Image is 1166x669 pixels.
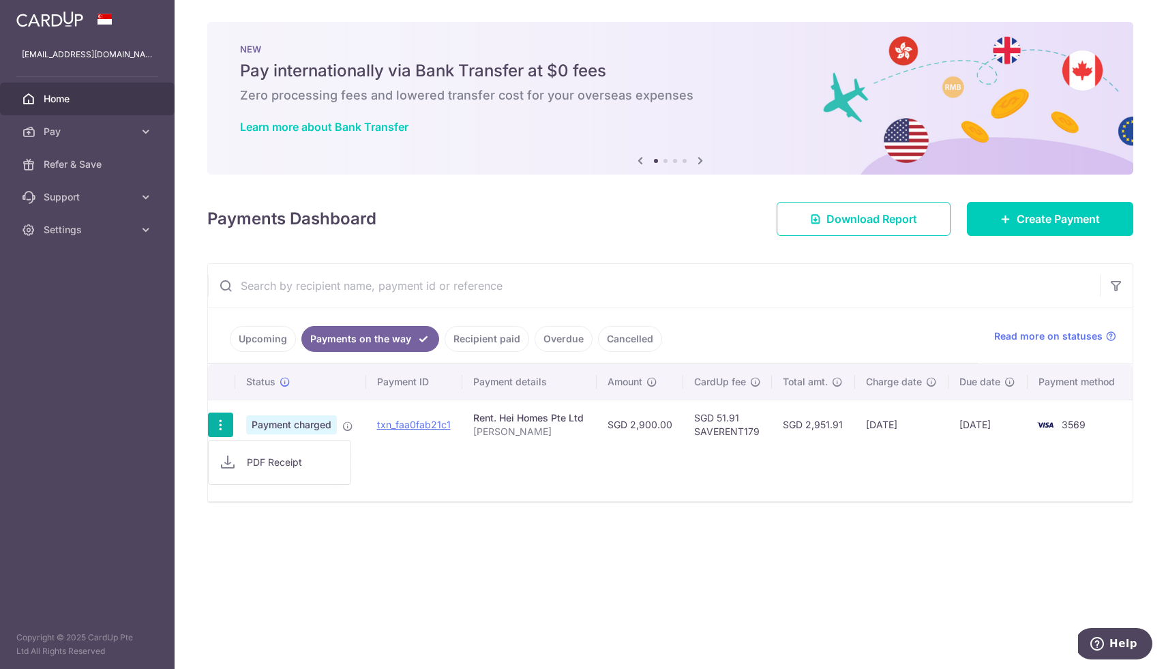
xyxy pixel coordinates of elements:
span: CardUp fee [694,375,746,389]
div: Rent. Hei Homes Pte Ltd [473,411,586,425]
span: Settings [44,223,134,237]
th: Payment ID [366,364,463,400]
img: CardUp [16,11,83,27]
img: Bank Card [1032,417,1059,433]
span: Support [44,190,134,204]
a: Create Payment [967,202,1133,236]
img: Bank transfer banner [207,22,1133,175]
p: [PERSON_NAME] [473,425,586,438]
p: NEW [240,44,1101,55]
span: Payment charged [246,415,337,434]
td: [DATE] [855,400,949,449]
a: Cancelled [598,326,662,352]
a: Read more on statuses [994,329,1116,343]
h5: Pay internationally via Bank Transfer at $0 fees [240,60,1101,82]
a: Overdue [535,326,593,352]
td: SGD 2,900.00 [597,400,683,449]
a: Payments on the way [301,326,439,352]
td: [DATE] [948,400,1028,449]
span: Home [44,92,134,106]
h6: Zero processing fees and lowered transfer cost for your overseas expenses [240,87,1101,104]
th: Payment method [1028,364,1133,400]
span: Refer & Save [44,158,134,171]
span: Total amt. [783,375,828,389]
iframe: Opens a widget where you can find more information [1078,628,1152,662]
a: Upcoming [230,326,296,352]
input: Search by recipient name, payment id or reference [208,264,1100,308]
span: Pay [44,125,134,138]
span: Read more on statuses [994,329,1103,343]
h4: Payments Dashboard [207,207,376,231]
span: Create Payment [1017,211,1100,227]
span: Status [246,375,275,389]
a: Learn more about Bank Transfer [240,120,408,134]
span: Download Report [826,211,917,227]
td: SGD 51.91 SAVERENT179 [683,400,772,449]
a: Recipient paid [445,326,529,352]
th: Payment details [462,364,597,400]
span: Amount [608,375,642,389]
p: [EMAIL_ADDRESS][DOMAIN_NAME] [22,48,153,61]
a: Download Report [777,202,951,236]
span: Charge date [866,375,922,389]
a: txn_faa0fab21c1 [377,419,451,430]
td: SGD 2,951.91 [772,400,855,449]
span: Due date [959,375,1000,389]
span: 3569 [1062,419,1086,430]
